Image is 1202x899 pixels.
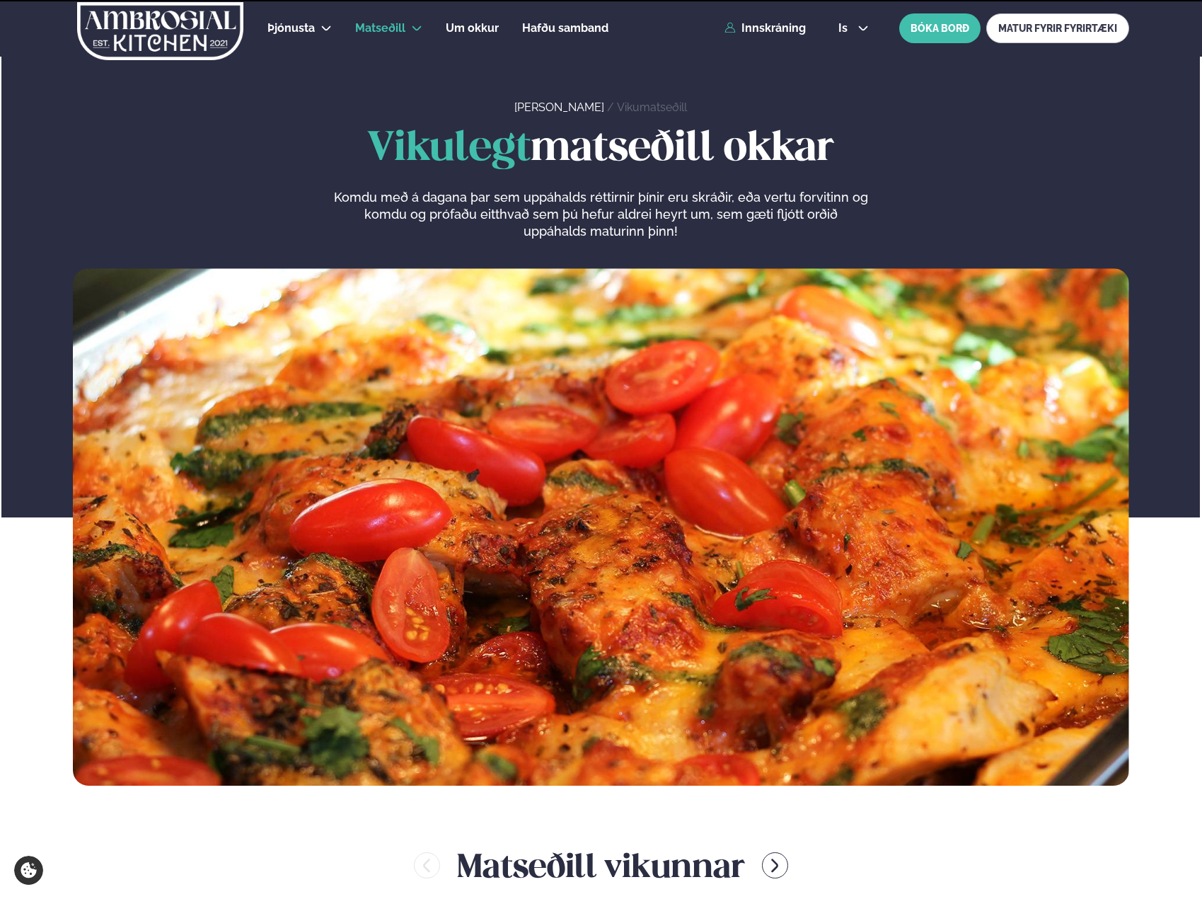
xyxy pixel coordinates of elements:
[986,13,1129,43] a: MATUR FYRIR FYRIRTÆKI
[76,2,245,60] img: logo
[446,20,499,37] a: Um okkur
[14,856,43,885] a: Cookie settings
[267,21,315,35] span: Þjónusta
[607,101,617,114] span: /
[617,101,687,114] a: Vikumatseðill
[367,130,531,168] span: Vikulegt
[355,20,405,37] a: Matseðill
[514,101,604,114] a: [PERSON_NAME]
[522,20,608,37] a: Hafðu samband
[522,21,608,35] span: Hafðu samband
[762,852,788,878] button: menu-btn-right
[446,21,499,35] span: Um okkur
[827,23,880,34] button: is
[838,23,852,34] span: is
[333,189,868,240] p: Komdu með á dagana þar sem uppáhalds réttirnir þínir eru skráðir, eða vertu forvitinn og komdu og...
[73,127,1129,172] h1: matseðill okkar
[724,22,806,35] a: Innskráning
[355,21,405,35] span: Matseðill
[414,852,440,878] button: menu-btn-left
[457,842,745,888] h2: Matseðill vikunnar
[899,13,981,43] button: BÓKA BORÐ
[267,20,315,37] a: Þjónusta
[73,268,1129,786] img: image alt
